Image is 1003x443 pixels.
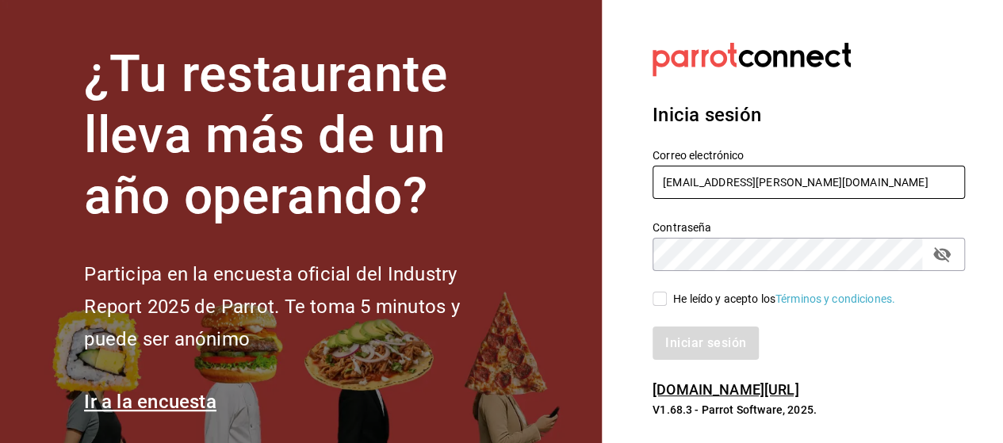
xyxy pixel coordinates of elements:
div: He leído y acepto los [673,291,895,307]
a: [DOMAIN_NAME][URL] [653,381,798,398]
a: Ir a la encuesta [84,391,216,413]
label: Correo electrónico [653,150,965,161]
h3: Inicia sesión [653,101,965,129]
h2: Participa en la encuesta oficial del Industry Report 2025 de Parrot. Te toma 5 minutos y puede se... [84,258,512,355]
button: passwordField [928,241,955,268]
p: V1.68.3 - Parrot Software, 2025. [653,402,965,418]
input: Ingresa tu correo electrónico [653,166,965,199]
a: Términos y condiciones. [775,292,895,305]
h1: ¿Tu restaurante lleva más de un año operando? [84,44,512,227]
label: Contraseña [653,222,965,233]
